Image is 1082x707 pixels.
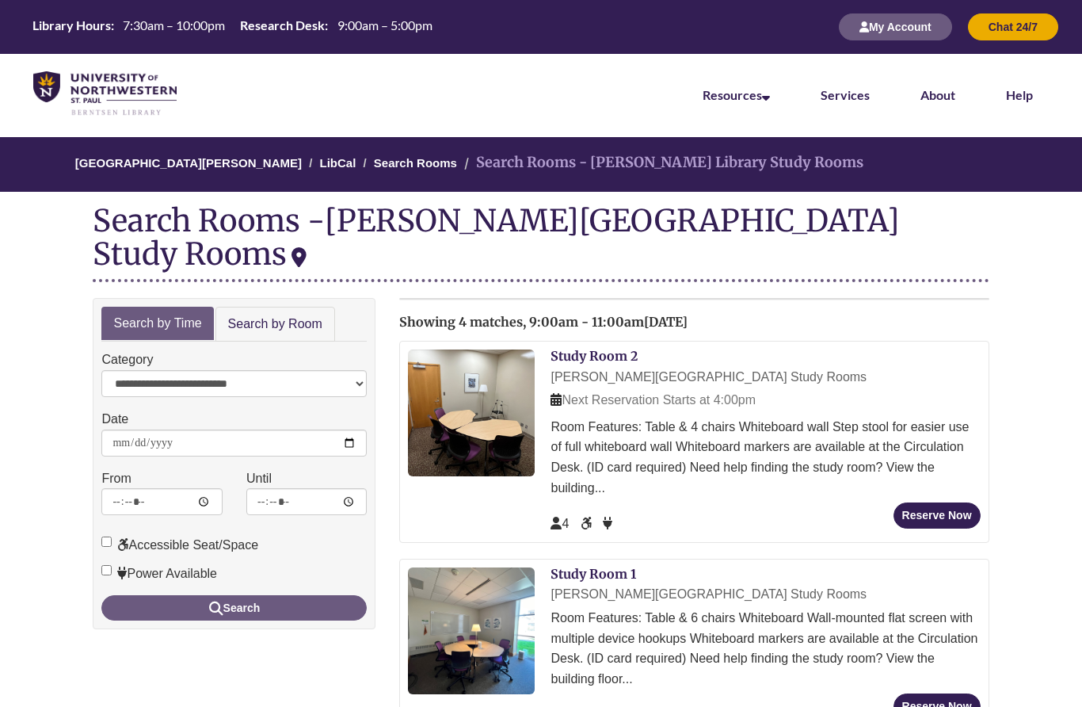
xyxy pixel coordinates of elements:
label: Accessible Seat/Space [101,535,258,556]
div: Search Rooms - [93,204,989,281]
a: Search Rooms [374,156,457,170]
img: Study Room 1 [408,568,535,694]
input: Accessible Seat/Space [101,537,112,547]
a: Study Room 1 [551,566,636,582]
span: The capacity of this space [551,517,569,530]
button: Chat 24/7 [968,13,1058,40]
div: Room Features: Table & 4 chairs Whiteboard wall Step stool for easier use of full whiteboard wall... [551,417,980,498]
a: My Account [839,20,952,33]
a: Study Room 2 [551,348,638,364]
img: Study Room 2 [408,350,535,476]
a: About [920,87,955,102]
label: Category [101,350,153,370]
div: [PERSON_NAME][GEOGRAPHIC_DATA] Study Rooms [551,584,980,605]
a: [GEOGRAPHIC_DATA][PERSON_NAME] [75,156,302,170]
a: LibCal [319,156,356,170]
button: My Account [839,13,952,40]
a: Chat 24/7 [968,20,1058,33]
label: Until [246,468,272,489]
th: Library Hours: [26,17,116,34]
span: Next Reservation Starts at 4:00pm [551,393,756,407]
span: Accessible Seat/Space [581,517,595,530]
a: Search by Time [101,307,213,341]
button: Search [101,595,367,621]
nav: Breadcrumb [93,137,989,192]
table: Hours Today [26,17,438,36]
a: Help [1006,87,1033,102]
input: Power Available [101,565,112,575]
span: 9:00am – 5:00pm [337,17,432,32]
label: From [101,468,131,489]
label: Power Available [101,564,217,584]
span: 7:30am – 10:00pm [123,17,225,32]
label: Date [101,409,128,430]
a: Resources [703,87,770,102]
th: Research Desk: [234,17,330,34]
a: Services [821,87,870,102]
div: Room Features: Table & 6 chairs Whiteboard Wall-mounted flat screen with multiple device hookups ... [551,608,980,689]
div: [PERSON_NAME][GEOGRAPHIC_DATA] Study Rooms [551,367,980,388]
div: [PERSON_NAME][GEOGRAPHIC_DATA] Study Rooms [93,201,900,273]
a: Search by Room [215,307,335,342]
button: Reserve Now [893,503,981,529]
a: Hours Today [26,17,438,37]
li: Search Rooms - [PERSON_NAME] Library Study Rooms [460,151,863,174]
span: , 9:00am - 11:00am[DATE] [523,314,688,330]
img: UNWSP Library Logo [33,71,177,117]
h2: Showing 4 matches [399,315,989,330]
span: Power Available [603,517,612,530]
